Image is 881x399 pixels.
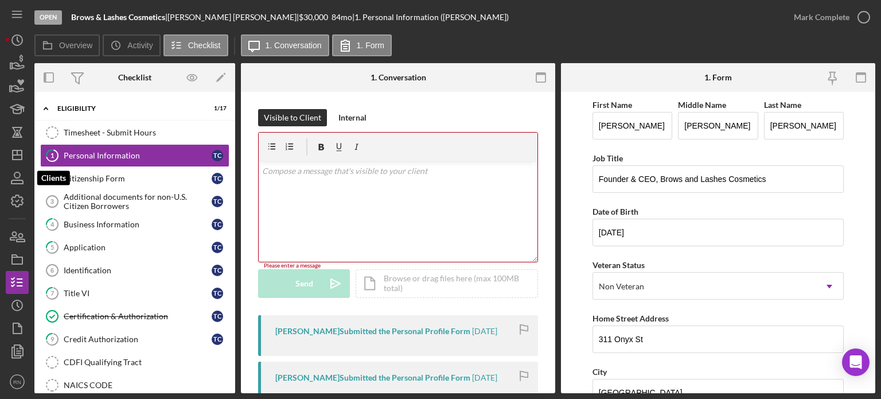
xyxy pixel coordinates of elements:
button: Mark Complete [782,6,875,29]
label: City [592,367,607,377]
a: 3Additional documents for non-U.S. Citizen BorrowersTC [40,190,229,213]
label: Middle Name [678,100,726,110]
div: Additional documents for non-U.S. Citizen Borrowers [64,192,212,211]
button: 1. Form [332,34,392,56]
button: Send [258,269,350,298]
div: Non Veteran [599,282,644,291]
div: Business Information [64,220,212,229]
div: T C [212,311,223,322]
div: Mark Complete [794,6,849,29]
a: CDFI Qualifying Tract [40,351,229,374]
label: Last Name [764,100,801,110]
div: Timesheet - Submit Hours [64,128,229,137]
div: Open [34,10,62,25]
b: Brows & Lashes Cosmetics [71,12,165,22]
div: T C [212,265,223,276]
div: T C [212,288,223,299]
span: $30,000 [299,12,328,22]
div: Checklist [118,73,151,82]
tspan: 9 [50,335,54,343]
div: T C [212,196,223,207]
tspan: 6 [50,267,54,274]
div: T C [212,334,223,345]
div: Internal [338,109,367,126]
div: Credit Authorization [64,335,212,344]
label: Checklist [188,41,221,50]
tspan: 7 [50,289,54,297]
a: 6IdentificationTC [40,259,229,282]
tspan: 1 [50,152,54,159]
label: Overview [59,41,92,50]
div: | 1. Personal Information ([PERSON_NAME]) [352,13,509,22]
tspan: 5 [50,243,54,251]
button: Internal [333,109,372,126]
button: RN [6,370,29,393]
button: Checklist [163,34,228,56]
a: 2Citizenship FormTC [40,167,229,190]
div: Send [295,269,313,298]
div: [PERSON_NAME] Submitted the Personal Profile Form [275,327,470,336]
button: Activity [103,34,160,56]
label: 1. Conversation [266,41,322,50]
div: Open Intercom Messenger [842,348,870,376]
div: Title VI [64,289,212,298]
time: 2025-09-12 04:06 [472,327,497,336]
button: Overview [34,34,100,56]
div: T C [212,242,223,253]
div: T C [212,150,223,161]
text: RN [13,379,21,385]
a: Certification & AuthorizationTC [40,305,229,328]
time: 2025-09-12 03:43 [472,373,497,382]
div: Please enter a message [258,262,538,269]
div: Application [64,243,212,252]
button: Visible to Client [258,109,327,126]
div: Citizenship Form [64,174,212,183]
tspan: 3 [50,198,54,205]
div: [PERSON_NAME] [PERSON_NAME] | [167,13,299,22]
div: | [71,13,167,22]
tspan: 4 [50,220,54,228]
div: NAICS CODE [64,381,229,390]
a: Timesheet - Submit Hours [40,121,229,144]
div: T C [212,219,223,230]
div: CDFI Qualifying Tract [64,358,229,367]
div: Eligibility [57,105,198,112]
label: Activity [127,41,153,50]
div: Personal Information [64,151,212,160]
label: Job Title [592,153,623,163]
label: First Name [592,100,632,110]
label: 1. Form [357,41,384,50]
button: 1. Conversation [241,34,329,56]
label: Date of Birth [592,207,638,216]
a: NAICS CODE [40,374,229,397]
div: [PERSON_NAME] Submitted the Personal Profile Form [275,373,470,382]
div: Visible to Client [264,109,321,126]
a: 7Title VITC [40,282,229,305]
tspan: 2 [50,175,54,182]
a: 5ApplicationTC [40,236,229,259]
div: 1 / 17 [206,105,227,112]
a: 1Personal InformationTC [40,144,229,167]
div: 1. Form [704,73,732,82]
div: T C [212,173,223,184]
a: 4Business InformationTC [40,213,229,236]
div: 84 mo [332,13,352,22]
div: Identification [64,266,212,275]
div: 1. Conversation [371,73,426,82]
a: 9Credit AuthorizationTC [40,328,229,351]
div: Certification & Authorization [64,312,212,321]
label: Home Street Address [592,313,669,323]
